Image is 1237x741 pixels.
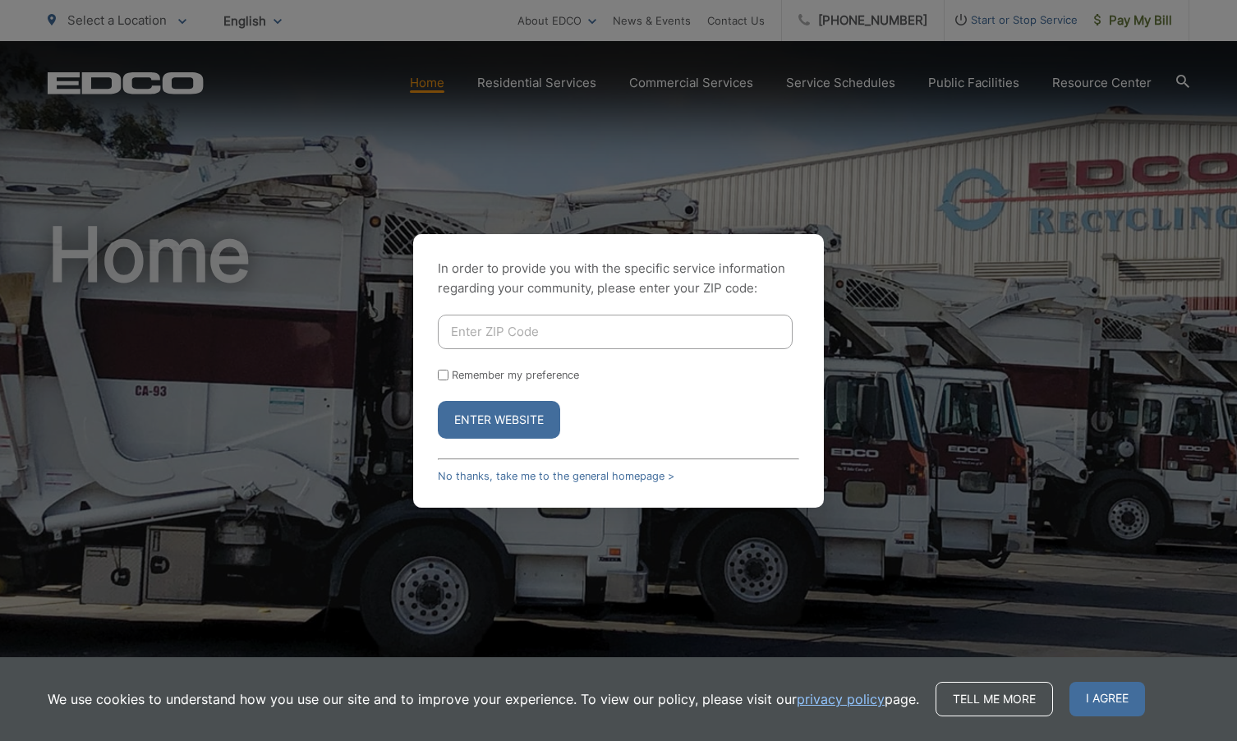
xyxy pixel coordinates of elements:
[936,682,1053,716] a: Tell me more
[438,401,560,439] button: Enter Website
[797,689,885,709] a: privacy policy
[1069,682,1145,716] span: I agree
[438,259,799,298] p: In order to provide you with the specific service information regarding your community, please en...
[48,689,919,709] p: We use cookies to understand how you use our site and to improve your experience. To view our pol...
[438,315,793,349] input: Enter ZIP Code
[452,369,579,381] label: Remember my preference
[438,470,674,482] a: No thanks, take me to the general homepage >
